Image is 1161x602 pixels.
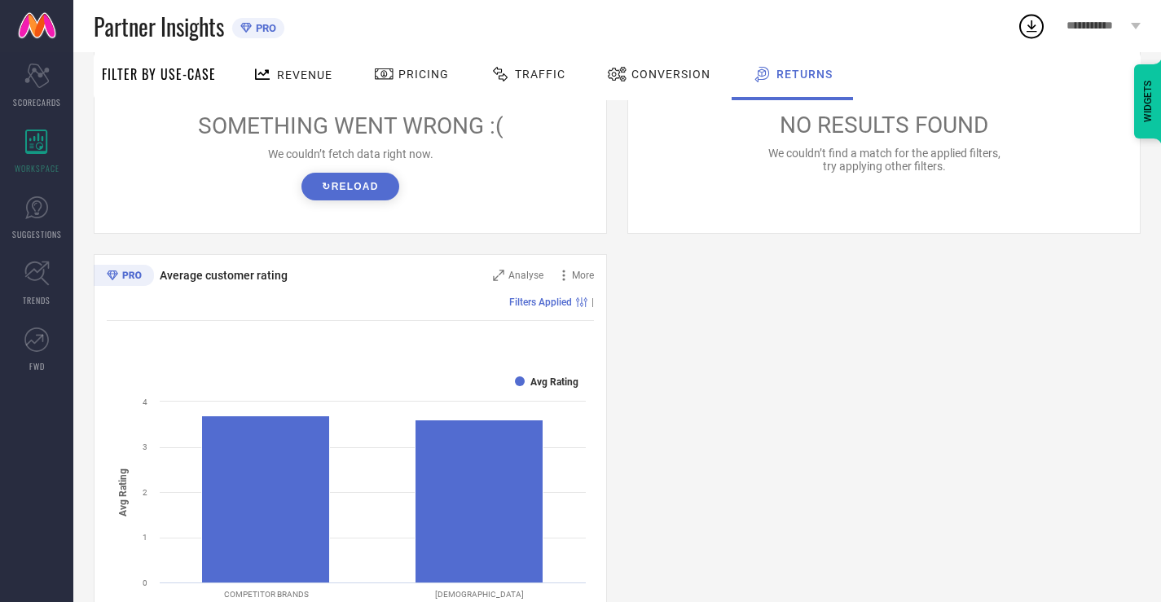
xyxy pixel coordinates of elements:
div: Premium [94,265,154,289]
span: FWD [29,360,45,372]
span: Conversion [631,68,710,81]
text: 3 [143,442,147,451]
text: Avg Rating [530,376,578,388]
span: | [591,297,594,308]
span: PRO [252,22,276,34]
span: SOMETHING WENT WRONG :( [198,112,504,139]
text: COMPETITOR BRANDS [224,590,309,599]
span: Revenue [277,68,332,81]
div: Open download list [1017,11,1046,41]
span: Partner Insights [94,10,224,43]
span: TRENDS [23,294,51,306]
span: SUGGESTIONS [12,228,62,240]
span: More [572,270,594,281]
span: NO RESULTS FOUND [780,112,988,138]
span: Average customer rating [160,269,288,282]
text: 0 [143,578,147,587]
span: Filters Applied [509,297,572,308]
span: WORKSPACE [15,162,59,174]
span: Pricing [398,68,449,81]
span: We couldn’t fetch data right now. [268,147,433,160]
text: [DEMOGRAPHIC_DATA] [435,590,524,599]
span: Analyse [508,270,543,281]
text: 1 [143,533,147,542]
span: SCORECARDS [13,96,61,108]
text: 4 [143,398,147,406]
span: We couldn’t find a match for the applied filters, try applying other filters. [768,147,1000,173]
text: 2 [143,488,147,497]
span: Traffic [515,68,565,81]
svg: Zoom [493,270,504,281]
button: ↻Reload [301,173,398,200]
tspan: Avg Rating [117,468,129,516]
span: Returns [776,68,833,81]
span: Filter By Use-Case [102,64,216,84]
